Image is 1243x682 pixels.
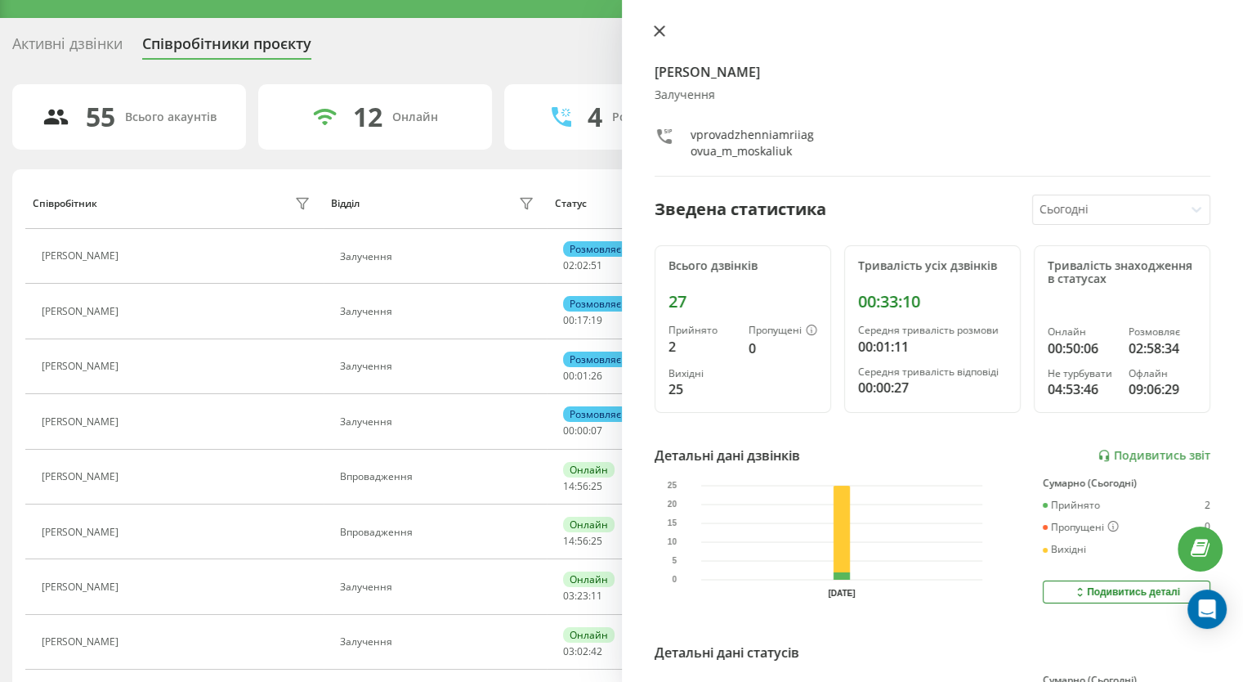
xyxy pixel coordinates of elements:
div: 12 [353,101,382,132]
text: 15 [667,518,677,527]
span: 56 [577,479,588,493]
text: 0 [672,575,677,584]
span: 03 [563,589,575,603]
span: 17 [577,313,588,327]
text: 10 [667,537,677,546]
div: Залучення [340,306,539,317]
div: Онлайн [563,517,615,532]
div: Онлайн [563,462,615,478]
div: 25 [668,379,736,399]
text: [DATE] [828,589,855,598]
div: [PERSON_NAME] [42,250,123,262]
div: 00:01:11 [858,337,1007,357]
h4: [PERSON_NAME] [655,62,1211,82]
a: Подивитись звіт [1098,449,1210,463]
div: : : [563,315,602,326]
div: Пропущені [1043,521,1119,534]
span: 56 [577,534,588,548]
div: : : [563,425,602,437]
div: Всього дзвінків [668,259,817,273]
div: 02:58:34 [1129,339,1196,358]
div: Розмовляє [563,406,628,422]
span: 01 [577,369,588,383]
div: [PERSON_NAME] [42,636,123,648]
div: 0 [1205,521,1210,534]
div: Активні дзвінки [12,35,123,61]
span: 25 [591,534,602,548]
div: [PERSON_NAME] [42,416,123,428]
div: 27 [668,292,817,312]
div: 2 [668,337,736,357]
span: 00 [577,424,588,437]
span: 02 [577,644,588,658]
div: Онлайн [1048,326,1116,338]
div: : : [563,481,602,492]
span: 11 [591,589,602,603]
div: Залучення [340,581,539,593]
div: Розмовляють [612,110,691,124]
span: 42 [591,644,602,658]
div: Не турбувати [1048,368,1116,379]
div: : : [563,646,602,657]
span: 25 [591,479,602,493]
div: Розмовляє [563,352,628,367]
text: 5 [672,556,677,565]
div: Середня тривалість відповіді [858,366,1007,378]
span: 51 [591,258,602,272]
div: [PERSON_NAME] [42,306,123,317]
div: Відділ [331,198,360,209]
div: Впровадження [340,471,539,482]
div: Прийнято [668,325,736,336]
span: 00 [563,369,575,383]
div: Open Intercom Messenger [1187,590,1227,629]
div: Середня тривалість розмови [858,325,1007,336]
div: 00:00:27 [858,378,1007,397]
div: Онлайн [563,572,615,587]
div: Прийнято [1043,500,1100,511]
span: 07 [591,424,602,437]
div: Сумарно (Сьогодні) [1043,478,1210,489]
div: [PERSON_NAME] [42,527,123,538]
div: 0 [749,339,817,358]
div: Подивитись деталі [1073,586,1180,599]
div: Вихідні [668,368,736,379]
div: : : [563,260,602,271]
div: Залучення [340,636,539,648]
text: 20 [667,500,677,509]
div: 2 [1205,500,1210,511]
div: [PERSON_NAME] [42,471,123,482]
div: 09:06:29 [1129,379,1196,399]
div: 4 [588,101,602,132]
div: Розмовляє [563,241,628,257]
div: Пропущені [749,325,817,338]
span: 14 [563,479,575,493]
div: Тривалість знаходження в статусах [1048,259,1196,287]
span: 23 [577,589,588,603]
span: 00 [563,313,575,327]
div: Розмовляє [563,296,628,312]
div: Залучення [655,88,1211,102]
div: Співробітник [33,198,97,209]
div: vprovadzhenniamriiagovua_m_moskaliuk [691,127,818,159]
span: 14 [563,534,575,548]
div: Тривалість усіх дзвінків [858,259,1007,273]
div: [PERSON_NAME] [42,581,123,593]
div: [PERSON_NAME] [42,361,123,372]
div: Розмовляє [1129,326,1196,338]
text: 25 [667,481,677,490]
span: 03 [563,644,575,658]
button: Подивитись деталі [1043,581,1210,603]
div: : : [563,536,602,547]
div: Всього акаунтів [125,110,217,124]
div: Офлайн [1129,368,1196,379]
div: : : [563,590,602,602]
span: 02 [563,258,575,272]
div: Співробітники проєкту [142,35,311,61]
div: 00:33:10 [858,292,1007,312]
div: Залучення [340,416,539,428]
div: 55 [86,101,115,132]
div: Зведена статистика [655,197,826,222]
div: Статус [555,198,587,209]
div: : : [563,370,602,382]
span: 00 [563,424,575,437]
